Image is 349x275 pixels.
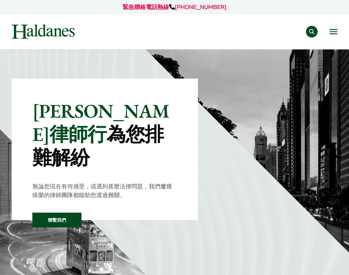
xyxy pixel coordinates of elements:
[32,122,164,170] mark: 為您排難解紛
[123,3,226,11] a: 緊急聯絡電話熱線[PHONE_NUMBER]
[32,182,177,199] p: 無論您現在有何感受，或遇到甚麼法律問題，我們屢獲殊榮的律師團隊都能助您渡過難關。
[32,99,177,169] p: [PERSON_NAME]律師行
[306,26,318,37] button: Search
[32,213,82,227] a: 聯繫我們
[12,24,75,39] img: Logo of Haldanes
[330,29,337,34] button: Open menu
